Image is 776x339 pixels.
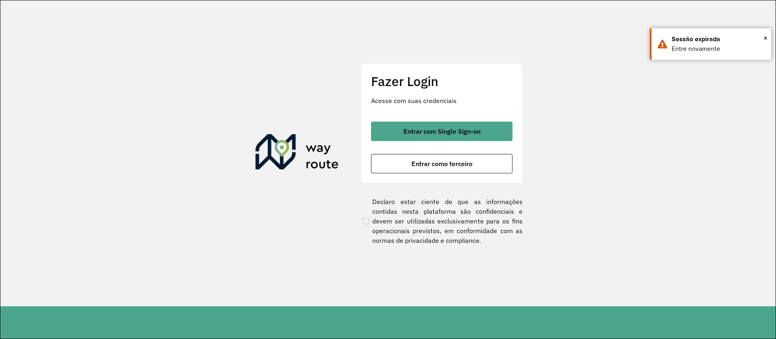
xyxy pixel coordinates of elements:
div: Sessão expirada [672,34,765,44]
p: Acesse com suas credenciais [371,96,512,105]
span: Entrar com Single Sign-on [403,128,481,135]
span: × [763,32,768,44]
button: Close [763,32,768,44]
button: button [371,122,512,141]
span: Entrar como terceiro [411,160,472,167]
img: Roteirizador AmbevTech [255,134,339,173]
label: Declaro estar ciente de que as informações contidas nesta plataforma são confidenciais e devem se... [361,197,523,245]
div: Entre novamente [672,44,765,54]
button: button [371,154,512,173]
h2: Fazer Login [371,74,512,89]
